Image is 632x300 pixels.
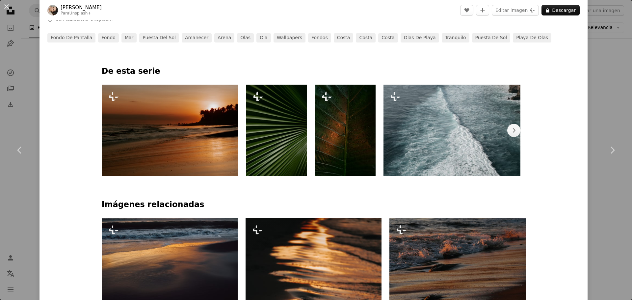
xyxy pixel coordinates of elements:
button: Me gusta [460,5,473,15]
a: un primer plano de una hoja verde con gotas de agua [315,127,376,133]
a: costa [334,33,354,42]
a: mar [121,33,137,42]
a: puesta de sol [472,33,511,42]
a: olas de playa [401,33,439,42]
a: costa [356,33,376,42]
button: Editar imagen [492,5,539,15]
button: Añade a la colección [476,5,489,15]
a: Unsplash+ [69,11,91,15]
a: Fondos [308,33,331,42]
img: El sol se está poniendo sobre el agua en la playa [102,85,239,176]
a: tranquilo [442,33,469,42]
a: ola [256,33,271,42]
button: Descargar [541,5,580,15]
a: Playa de olas [513,33,551,42]
div: Para [61,11,102,16]
img: Ve al perfil de Polina Kuzovkova [47,5,58,15]
a: fondo [98,33,118,42]
p: De esta serie [102,66,526,77]
a: El sol se está poniendo sobre el agua en la playa [102,127,239,133]
a: amanecer [182,33,212,42]
a: una gran masa de agua junto a un acantilado [383,127,520,133]
a: olas [237,33,254,42]
a: Wallpapers [274,33,305,42]
a: fondo de pantalla [47,33,95,42]
img: una gran masa de agua junto a un acantilado [383,85,520,176]
a: puesta del sol [139,33,179,42]
a: Siguiente [592,119,632,182]
a: Un primer plano de una hoja de palma verde [246,127,307,133]
h4: Imágenes relacionadas [102,200,526,210]
button: desplazar lista a la derecha [507,124,520,137]
img: Un primer plano de una hoja de palma verde [246,85,307,176]
a: Una playa con olas llegando a la orilla [102,260,238,266]
a: [PERSON_NAME] [61,4,102,11]
a: arena [214,33,234,42]
img: un primer plano de una hoja verde con gotas de agua [315,85,376,176]
a: costa [378,33,398,42]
